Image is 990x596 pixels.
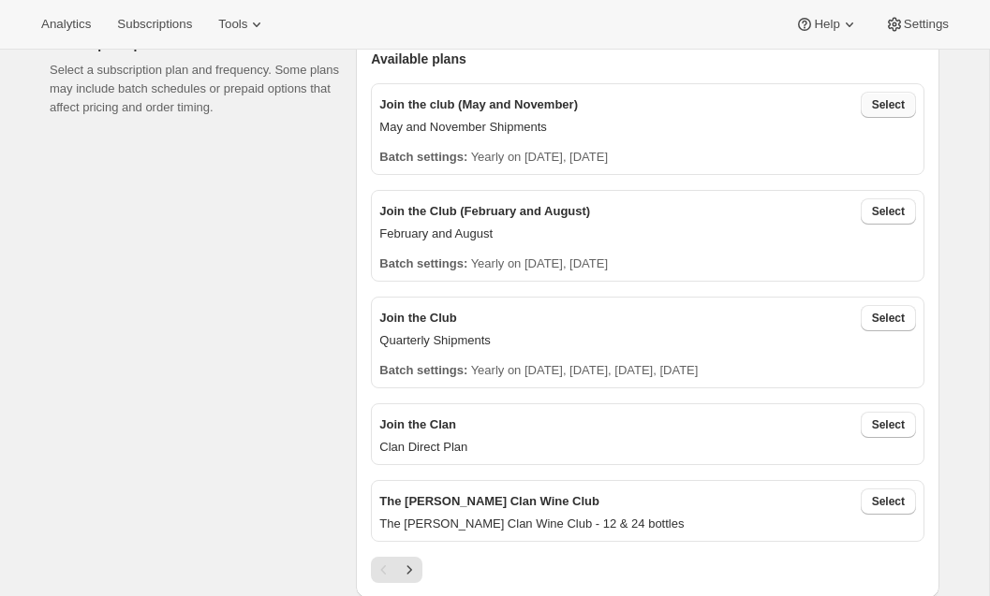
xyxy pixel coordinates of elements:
[471,363,699,377] span: Yearly on [DATE], [DATE], [DATE], [DATE]
[379,492,599,511] p: The [PERSON_NAME] Clan Wine Club
[106,11,203,37] button: Subscriptions
[872,311,905,326] span: Select
[872,97,905,112] span: Select
[379,256,467,270] span: Batch settings:
[874,11,960,37] button: Settings
[861,488,916,515] button: Select
[379,415,456,434] p: Join the Clan
[379,309,456,327] p: Join the Club
[41,17,91,32] span: Analytics
[814,17,839,32] span: Help
[872,494,905,509] span: Select
[50,61,341,117] p: Select a subscription plan and frequency. Some plans may include batch schedules or prepaid optio...
[207,11,277,37] button: Tools
[379,515,916,533] p: The [PERSON_NAME] Clan Wine Club - 12 & 24 bottles
[872,204,905,219] span: Select
[471,150,608,164] span: Yearly on [DATE], [DATE]
[872,417,905,432] span: Select
[861,92,916,118] button: Select
[218,17,247,32] span: Tools
[471,256,608,270] span: Yearly on [DATE], [DATE]
[371,50,465,68] span: Available plans
[904,17,949,32] span: Settings
[379,95,578,114] p: Join the club (May and November)
[379,225,916,243] p: February and August
[861,198,916,225] button: Select
[379,363,467,377] span: Batch settings:
[784,11,869,37] button: Help
[396,557,422,583] button: Next
[861,412,916,438] button: Select
[371,557,422,583] nav: Pagination
[379,150,467,164] span: Batch settings:
[379,202,590,221] p: Join the Club (February and August)
[861,305,916,331] button: Select
[117,17,192,32] span: Subscriptions
[30,11,102,37] button: Analytics
[379,118,916,137] p: May and November Shipments
[379,331,916,350] p: Quarterly Shipments
[379,438,916,457] p: Clan Direct Plan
